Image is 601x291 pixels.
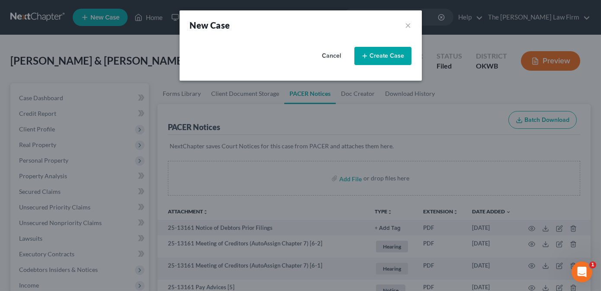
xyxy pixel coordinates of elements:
[313,47,351,65] button: Cancel
[572,262,592,282] iframe: Intercom live chat
[589,262,596,268] span: 1
[190,20,230,30] strong: New Case
[354,47,411,65] button: Create Case
[405,19,411,31] button: ×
